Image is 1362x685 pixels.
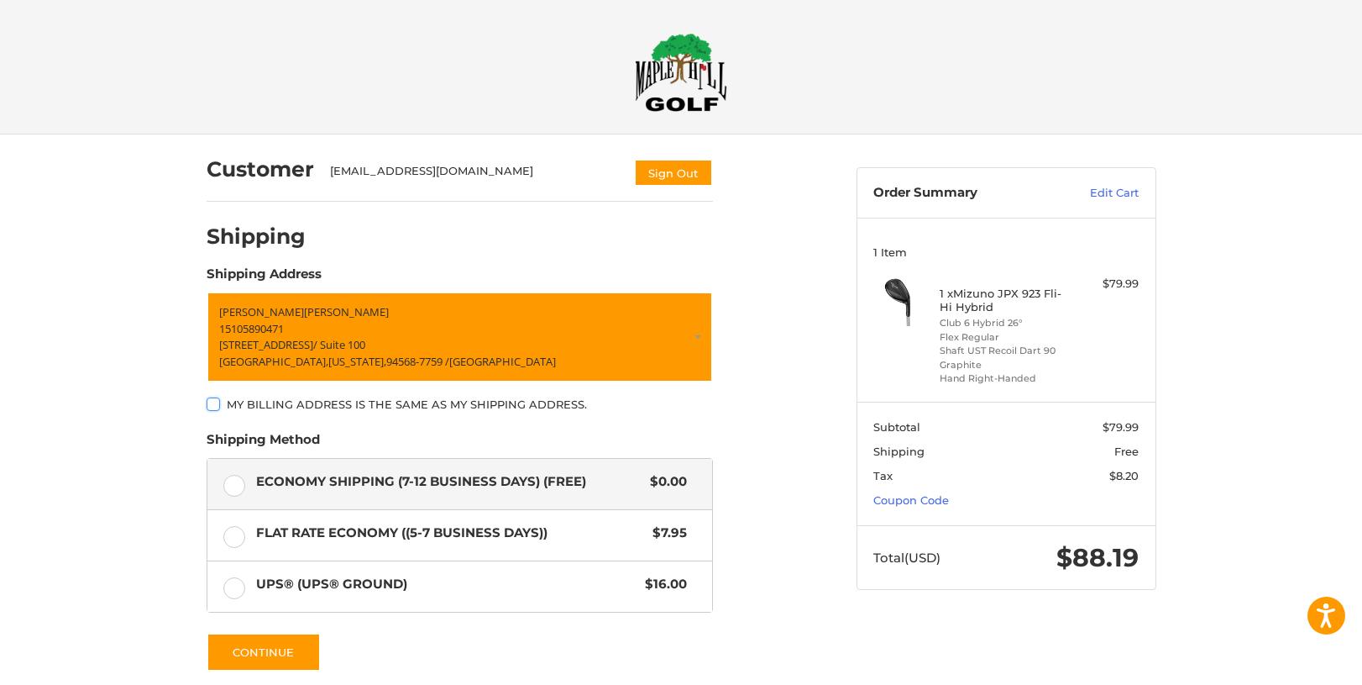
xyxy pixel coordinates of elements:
[873,445,925,458] span: Shipping
[207,265,322,292] legend: Shipping Address
[219,337,313,352] span: [STREET_ADDRESS]
[256,472,642,492] span: Economy Shipping (7-12 Business Days) (Free)
[1103,420,1139,434] span: $79.99
[873,550,940,566] span: Total (USD)
[940,316,1068,330] li: Club 6 Hybrid 26°
[328,354,386,369] span: [US_STATE],
[219,304,304,319] span: [PERSON_NAME]
[330,163,617,187] div: [EMAIL_ADDRESS][DOMAIN_NAME]
[449,354,556,369] span: [GEOGRAPHIC_DATA]
[1114,445,1139,458] span: Free
[1056,542,1139,573] span: $88.19
[207,156,314,182] h2: Customer
[219,354,328,369] span: [GEOGRAPHIC_DATA],
[207,398,713,411] label: My billing address is the same as my shipping address.
[1109,469,1139,482] span: $8.20
[637,575,688,594] span: $16.00
[634,159,713,187] button: Sign Out
[940,344,1068,371] li: Shaft UST Recoil Dart 90 Graphite
[313,337,365,352] span: / Suite 100
[645,524,688,543] span: $7.95
[256,575,637,594] span: UPS® (UPS® Ground)
[940,330,1068,345] li: Flex Regular
[873,469,893,482] span: Tax
[304,304,389,319] span: [PERSON_NAME]
[219,321,284,336] span: 15105890471
[940,371,1068,386] li: Hand Right-Handed
[207,430,320,457] legend: Shipping Method
[386,354,449,369] span: 94568-7759 /
[1072,276,1139,292] div: $79.99
[940,287,1068,314] h4: 1 x Mizuno JPX 923 Fli-Hi Hybrid
[207,224,306,250] h2: Shipping
[207,292,713,382] a: Enter or select a different address
[635,33,727,112] img: Maple Hill Golf
[642,472,688,492] span: $0.00
[873,185,1054,202] h3: Order Summary
[207,633,321,672] button: Continue
[873,493,949,507] a: Coupon Code
[256,524,645,543] span: Flat Rate Economy ((5-7 Business Days))
[1054,185,1139,202] a: Edit Cart
[873,420,920,434] span: Subtotal
[873,245,1139,259] h3: 1 Item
